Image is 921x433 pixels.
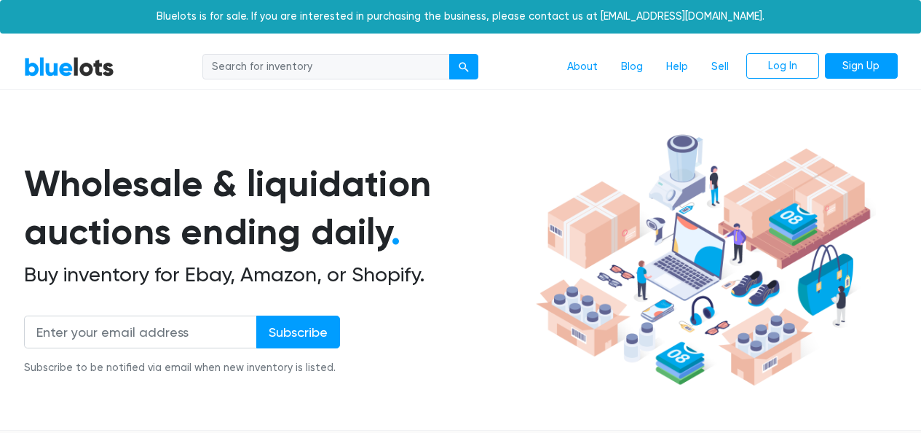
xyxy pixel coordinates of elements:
[391,210,400,254] span: .
[609,53,655,81] a: Blog
[24,160,531,257] h1: Wholesale & liquidation auctions ending daily
[24,262,531,287] h2: Buy inventory for Ebay, Amazon, or Shopify.
[825,53,898,79] a: Sign Up
[24,56,114,77] a: BlueLots
[202,54,450,80] input: Search for inventory
[256,316,340,348] input: Subscribe
[655,53,700,81] a: Help
[556,53,609,81] a: About
[746,53,819,79] a: Log In
[24,360,340,376] div: Subscribe to be notified via email when new inventory is listed.
[700,53,740,81] a: Sell
[24,316,257,348] input: Enter your email address
[531,128,876,393] img: hero-ee84e7d0318cb26816c560f6b4441b76977f77a177738b4e94f68c95b2b83dbb.png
